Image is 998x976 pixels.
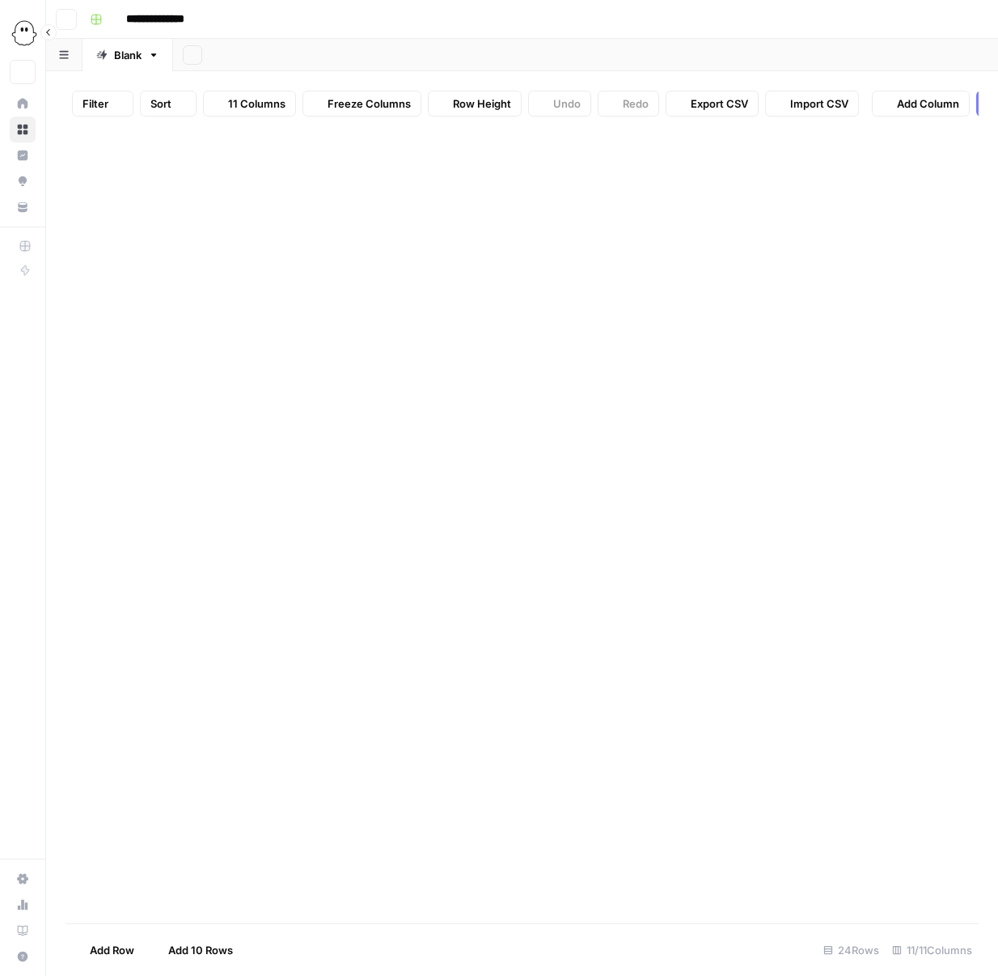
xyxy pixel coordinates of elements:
button: Help + Support [10,944,36,970]
span: Add Row [90,942,134,958]
button: Row Height [428,91,522,117]
span: Add Column [897,95,959,112]
button: Import CSV [765,91,859,117]
img: PhantomBuster Logo [10,19,39,48]
span: Export CSV [691,95,748,112]
button: Add Row [66,937,144,963]
div: Blank [114,47,142,63]
button: Redo [598,91,659,117]
button: Undo [528,91,591,117]
div: 11/11 Columns [886,937,979,963]
button: Add 10 Rows [144,937,243,963]
button: Export CSV [666,91,759,117]
span: Undo [553,95,581,112]
span: Import CSV [790,95,848,112]
button: Add Column [872,91,970,117]
a: Insights [10,142,36,168]
span: Row Height [453,95,511,112]
button: 11 Columns [203,91,296,117]
span: Redo [623,95,649,112]
button: Workspace: PhantomBuster [10,13,36,53]
a: Blank [82,39,173,71]
span: 11 Columns [228,95,285,112]
span: Sort [150,95,171,112]
button: Sort [140,91,197,117]
a: Learning Hub [10,918,36,944]
button: Freeze Columns [302,91,421,117]
span: Freeze Columns [328,95,411,112]
button: Filter [72,91,133,117]
a: Home [10,91,36,117]
a: Opportunities [10,168,36,194]
a: Browse [10,117,36,142]
a: Your Data [10,194,36,220]
div: 24 Rows [817,937,886,963]
span: Add 10 Rows [168,942,233,958]
a: Settings [10,866,36,892]
a: Usage [10,892,36,918]
span: Filter [82,95,108,112]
